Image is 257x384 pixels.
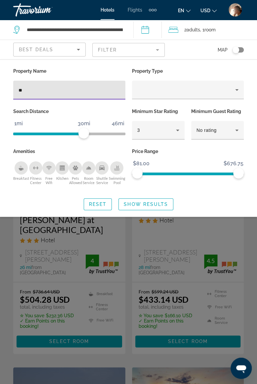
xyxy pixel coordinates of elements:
button: Filter [92,43,165,57]
p: Property Name [13,66,125,76]
span: , 1 [200,25,216,34]
a: Flights [128,7,142,13]
span: $81.00 [132,159,150,169]
div: Hotel Filters [10,66,247,192]
span: 3 [137,128,140,133]
mat-select: Property type [137,86,239,94]
button: Change language [178,6,191,15]
span: Free Wifi [45,176,53,185]
span: 30mi [77,119,91,129]
button: Room Service [87,161,90,185]
span: Adults [187,27,200,32]
span: USD [200,8,210,13]
span: 2 [184,25,200,34]
iframe: Button to launch messaging window [231,358,252,379]
span: Room [204,27,216,32]
p: Property Type [132,66,244,76]
p: Amenities [13,147,125,156]
span: ngx-slider [78,128,89,138]
span: No rating [196,128,217,133]
span: Kitchen [56,176,68,180]
img: Z [229,3,242,17]
button: Extra navigation items [149,5,156,15]
span: en [178,8,184,13]
span: Pets Allowed [69,176,82,185]
span: Fitness Center [30,176,42,185]
button: Swimming Pool [115,161,119,185]
p: Search Distance [13,107,125,116]
ngx-slider: ngx-slider [13,133,125,134]
span: Room Service [83,176,95,185]
p: Minimum Guest Rating [191,107,244,116]
button: Pets Allowed [74,161,77,185]
p: Minimum Star Rating [132,107,185,116]
button: Change currency [200,6,217,15]
span: Map [218,45,228,55]
button: Check-in date: Dec 30, 2025 Check-out date: Jan 3, 2026 [133,20,162,40]
span: Swimming Pool [108,176,125,185]
span: Best Deals [19,47,53,52]
span: ngx-slider [132,168,143,178]
button: Travelers: 2 adults, 0 children [162,20,257,40]
span: Breakfast [13,176,29,180]
button: Toggle map [228,47,244,53]
span: Show Results [124,202,168,207]
span: Shuttle Service [96,176,108,185]
button: Breakfast [19,161,23,185]
button: Fitness Center [34,161,37,185]
button: Show Results [118,198,173,210]
button: User Menu [227,3,244,17]
a: Travorium [13,1,79,19]
ngx-slider: ngx-slider [132,173,244,174]
button: Kitchen [61,161,64,185]
span: $676.75 [223,159,244,169]
button: Free Wifi [47,161,51,185]
p: Price Range [132,147,244,156]
a: Hotels [101,7,114,13]
span: 46mi [111,119,125,129]
span: Reset [89,202,107,207]
button: Shuttle Service [100,161,104,185]
mat-select: Sort by [19,46,80,54]
button: Reset [84,198,112,210]
span: 1mi [13,119,24,129]
span: ngx-slider-max [233,168,244,178]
